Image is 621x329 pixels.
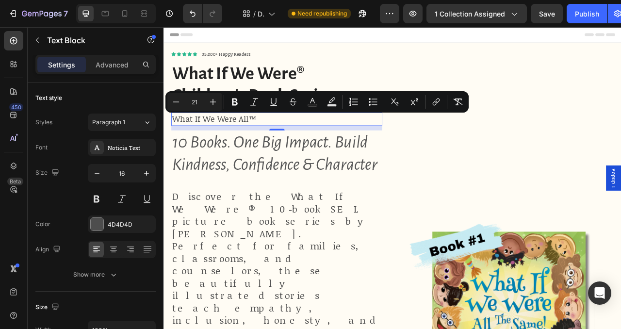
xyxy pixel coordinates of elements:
iframe: Design area [163,27,621,329]
div: Noticia Text [108,144,153,152]
span: Save [539,10,555,18]
div: Align [35,243,63,256]
div: Rich Text Editor. Editing area: main [10,109,278,126]
i: 10 Books. One Big Impact. Build Kindness, Confidence & Character [11,135,272,187]
button: Publish [567,4,607,23]
p: 35,000+ Happy Readers [49,31,111,38]
button: Paragraph 1 [88,114,156,131]
div: Show more [73,270,118,280]
p: Settings [48,60,75,70]
span: Need republishing [297,9,347,18]
div: Text style [35,94,62,102]
div: Size [35,301,61,314]
button: Show more [35,266,156,283]
span: Paragraph 1 [92,118,125,127]
p: Text Block [47,34,130,46]
div: Beta [7,178,23,185]
button: 7 [4,4,72,23]
button: 1 collection assigned [426,4,527,23]
div: Color [35,220,50,229]
div: 450 [9,103,23,111]
span: Popup 1 [568,180,577,204]
div: Text Block [22,95,55,104]
span: 1 collection assigned [435,9,505,19]
div: Publish [575,9,599,19]
p: 7 [64,8,68,19]
h1: What If We Were® Children's Book Series [10,45,278,103]
div: 4D4D4D [108,220,153,229]
div: Editor contextual toolbar [165,91,469,113]
span: Duplicate from What If We Were Series Page [258,9,264,19]
p: Advanced [96,60,129,70]
span: / [253,9,256,19]
div: Undo/Redo [183,4,222,23]
button: Save [531,4,563,23]
div: Styles [35,118,52,127]
div: Open Intercom Messenger [588,281,611,305]
span: What If We Were All™ [11,109,117,124]
div: Font [35,143,48,152]
div: Size [35,166,61,180]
